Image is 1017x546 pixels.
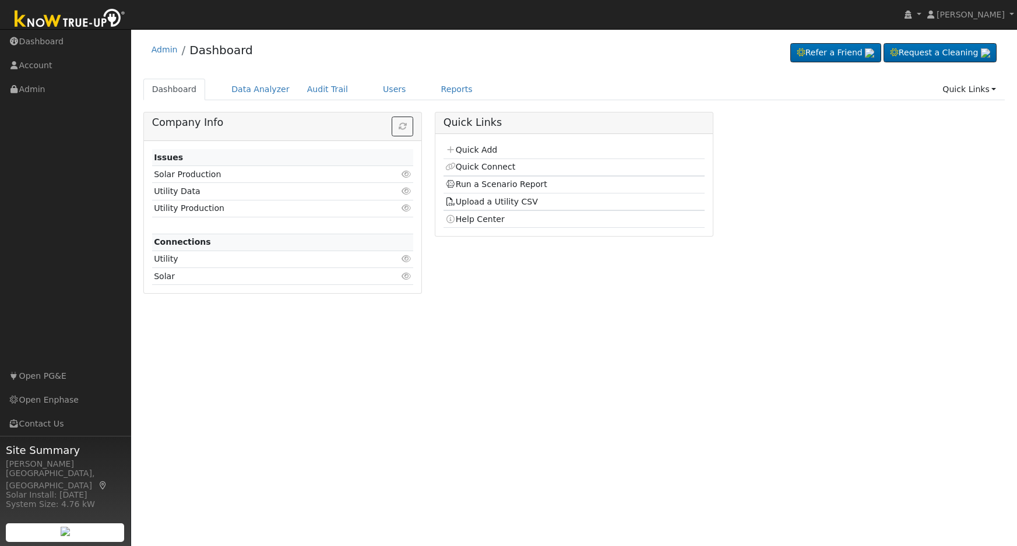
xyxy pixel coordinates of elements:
[401,187,411,195] i: Click to view
[401,170,411,178] i: Click to view
[374,79,415,100] a: Users
[981,48,990,58] img: retrieve
[445,145,497,154] a: Quick Add
[445,179,547,189] a: Run a Scenario Report
[298,79,357,100] a: Audit Trail
[445,197,538,206] a: Upload a Utility CSV
[154,153,183,162] strong: Issues
[223,79,298,100] a: Data Analyzer
[401,204,411,212] i: Click to view
[445,162,515,171] a: Quick Connect
[401,272,411,280] i: Click to view
[152,268,371,285] td: Solar
[152,166,371,183] td: Solar Production
[152,200,371,217] td: Utility Production
[152,183,371,200] td: Utility Data
[152,45,178,54] a: Admin
[154,237,211,246] strong: Connections
[6,458,125,470] div: [PERSON_NAME]
[445,214,505,224] a: Help Center
[934,79,1005,100] a: Quick Links
[6,442,125,458] span: Site Summary
[401,255,411,263] i: Click to view
[937,10,1005,19] span: [PERSON_NAME]
[152,251,371,267] td: Utility
[143,79,206,100] a: Dashboard
[9,6,131,33] img: Know True-Up
[61,527,70,536] img: retrieve
[884,43,997,63] a: Request a Cleaning
[6,467,125,492] div: [GEOGRAPHIC_DATA], [GEOGRAPHIC_DATA]
[444,117,705,129] h5: Quick Links
[6,489,125,501] div: Solar Install: [DATE]
[865,48,874,58] img: retrieve
[189,43,253,57] a: Dashboard
[790,43,881,63] a: Refer a Friend
[152,117,414,129] h5: Company Info
[98,481,108,490] a: Map
[432,79,481,100] a: Reports
[6,498,125,510] div: System Size: 4.76 kW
